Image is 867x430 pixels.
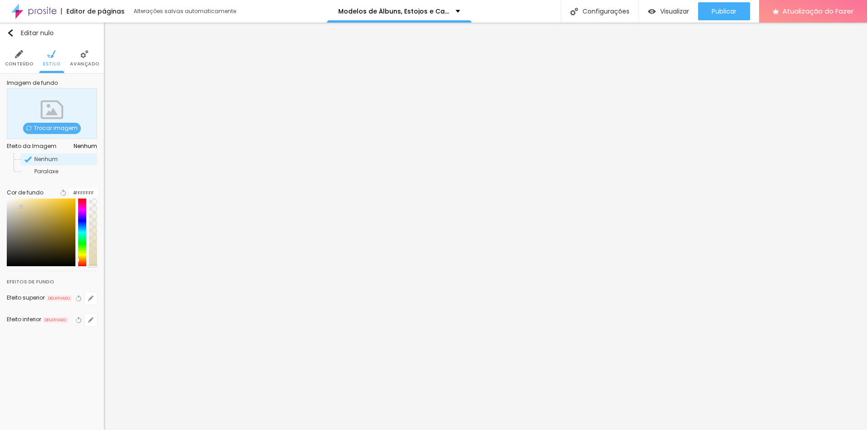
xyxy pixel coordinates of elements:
font: Alterações salvas automaticamente [134,7,236,15]
font: Imagem de fundo [7,79,58,87]
img: Ícone [15,50,23,58]
img: Ícone [570,8,578,15]
font: Conteúdo [5,60,33,67]
button: Publicar [698,2,750,20]
font: Efeito da Imagem [7,142,56,150]
font: Nenhum [34,155,58,163]
font: Configurações [583,7,629,16]
img: Ícone [26,125,32,131]
font: Efeitos de fundo [7,278,54,285]
img: Ícone [24,156,32,163]
font: Nenhum [74,142,97,150]
img: Ícone [7,29,14,37]
img: Ícone [47,50,56,58]
font: Paralaxe [34,167,58,175]
font: Cor de fundo [7,189,43,196]
iframe: Editor [104,23,867,430]
font: Editar nulo [21,28,54,37]
font: Avançado [70,60,99,67]
font: Atualização do Fazer [783,6,853,16]
img: Ícone [80,50,89,58]
font: Editor de páginas [66,7,125,16]
font: Visualizar [660,7,689,16]
font: Trocar imagem [34,124,78,132]
font: Efeito superior [7,294,45,301]
button: Visualizar [639,2,698,20]
font: Efeito inferior [7,315,41,323]
font: Publicar [712,7,736,16]
font: Estilo [43,60,61,67]
div: Efeitos de fundo [7,271,97,287]
img: view-1.svg [648,8,656,15]
font: DESATIVADO [45,318,66,323]
font: DESATIVADO [48,296,70,301]
font: Modelos de Álbuns, Estojos e Caixas [338,7,457,16]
